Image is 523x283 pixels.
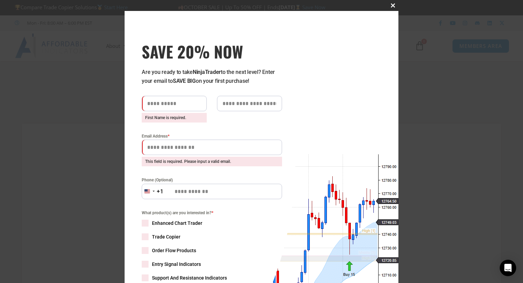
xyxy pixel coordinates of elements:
[500,260,516,276] div: Open Intercom Messenger
[142,68,282,86] p: Are you ready to take to the next level? Enter your email to on your first purchase!
[142,42,282,61] h3: SAVE 20% NOW
[152,220,202,227] span: Enhanced Chart Trader
[142,274,282,281] label: Support And Resistance Indicators
[142,209,282,216] span: What product(s) are you interested in?
[152,247,196,254] span: Order Flow Products
[173,78,196,84] strong: SAVE BIG
[157,187,164,196] div: +1
[152,261,201,268] span: Entry Signal Indicators
[152,233,180,240] span: Trade Copier
[142,184,164,199] button: Selected country
[142,177,282,183] label: Phone (Optional)
[142,133,282,140] label: Email Address
[142,261,282,268] label: Entry Signal Indicators
[142,113,207,123] span: First Name is required.
[193,69,221,75] strong: NinjaTrader
[142,157,282,166] span: This field is required. Please input a valid email.
[142,233,282,240] label: Trade Copier
[142,247,282,254] label: Order Flow Products
[152,274,227,281] span: Support And Resistance Indicators
[142,220,282,227] label: Enhanced Chart Trader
